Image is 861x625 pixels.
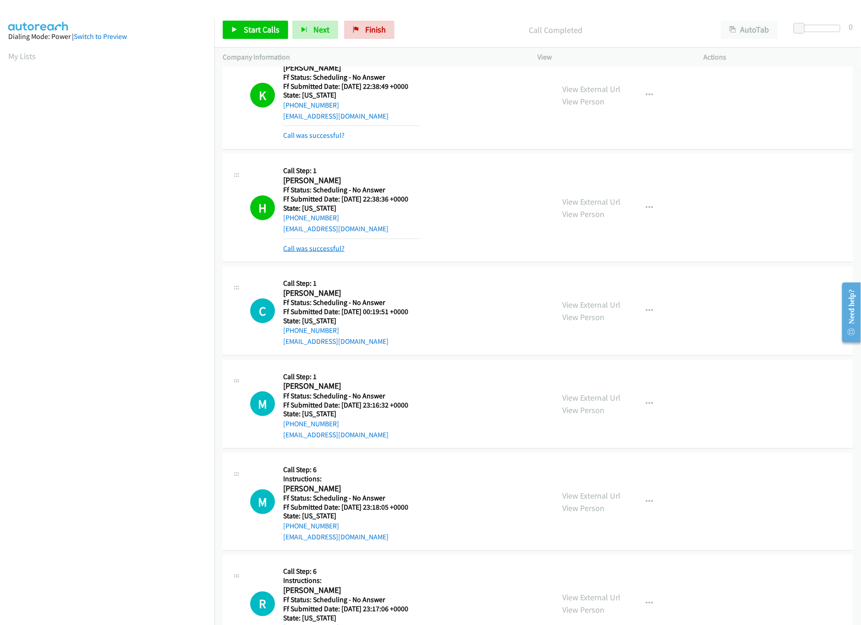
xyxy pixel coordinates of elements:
a: View Person [563,209,605,219]
h5: Ff Submitted Date: [DATE] 23:16:32 +0000 [283,401,420,410]
a: [EMAIL_ADDRESS][DOMAIN_NAME] [283,112,389,120]
a: Switch to Preview [74,32,127,41]
h5: State: [US_STATE] [283,614,420,623]
h1: M [250,391,275,416]
div: The call is yet to be attempted [250,299,275,323]
a: My Lists [8,51,36,61]
a: View External Url [563,392,621,403]
h1: C [250,299,275,323]
div: Dialing Mode: Power | [8,31,206,42]
a: [EMAIL_ADDRESS][DOMAIN_NAME] [283,224,389,233]
a: View External Url [563,592,621,603]
a: View Person [563,503,605,513]
h2: [PERSON_NAME] [283,288,420,299]
h5: State: [US_STATE] [283,409,420,418]
h5: Ff Submitted Date: [DATE] 22:38:36 +0000 [283,195,420,204]
a: [PHONE_NUMBER] [283,213,339,222]
a: View Person [563,605,605,615]
h5: Instructions: [283,474,420,484]
span: Next [313,24,329,35]
iframe: Resource Center [835,276,861,349]
h5: Ff Submitted Date: [DATE] 22:38:49 +0000 [283,82,420,91]
a: [EMAIL_ADDRESS][DOMAIN_NAME] [283,533,389,541]
span: Finish [365,24,386,35]
h5: Ff Status: Scheduling - No Answer [283,596,420,605]
div: Delay between calls (in seconds) [798,25,840,32]
a: [EMAIL_ADDRESS][DOMAIN_NAME] [283,337,389,346]
h1: R [250,592,275,616]
h5: Ff Status: Scheduling - No Answer [283,73,420,82]
a: [PHONE_NUMBER] [283,326,339,335]
div: 0 [849,21,853,33]
h5: Call Step: 1 [283,279,420,288]
a: View External Url [563,299,621,310]
div: The call is yet to be attempted [250,489,275,514]
h5: Ff Status: Scheduling - No Answer [283,391,420,401]
h1: K [250,83,275,108]
h2: [PERSON_NAME] [283,586,420,596]
p: View [538,52,687,63]
p: Company Information [223,52,521,63]
h5: State: [US_STATE] [283,91,420,100]
p: Call Completed [407,24,704,36]
span: Start Calls [244,24,280,35]
a: [EMAIL_ADDRESS][DOMAIN_NAME] [283,430,389,439]
h5: Ff Submitted Date: [DATE] 23:17:06 +0000 [283,605,420,614]
a: [PHONE_NUMBER] [283,419,339,428]
h5: State: [US_STATE] [283,204,420,213]
h2: [PERSON_NAME] [283,175,420,186]
h5: Call Step: 1 [283,372,420,381]
a: View Person [563,312,605,322]
a: Finish [344,21,395,39]
a: Start Calls [223,21,288,39]
button: AutoTab [721,21,778,39]
a: View External Url [563,490,621,501]
button: Next [292,21,338,39]
h1: H [250,196,275,220]
a: View Person [563,96,605,107]
h2: [PERSON_NAME] [283,381,420,391]
a: View Person [563,405,605,415]
h5: Call Step: 1 [283,166,420,175]
p: Actions [703,52,853,63]
h5: State: [US_STATE] [283,316,420,326]
h2: [PERSON_NAME] [283,484,420,494]
h5: Ff Status: Scheduling - No Answer [283,298,420,307]
h5: Call Step: 6 [283,465,420,474]
a: Call was successful? [283,244,345,253]
a: [PHONE_NUMBER] [283,101,339,109]
a: [PHONE_NUMBER] [283,522,339,530]
h5: Instructions: [283,576,420,586]
h5: Call Step: 6 [283,567,420,576]
a: View External Url [563,84,621,94]
h5: Ff Submitted Date: [DATE] 23:18:05 +0000 [283,503,420,512]
h1: M [250,489,275,514]
h5: Ff Status: Scheduling - No Answer [283,185,420,195]
iframe: Dialpad [8,71,214,505]
a: Call was successful? [283,131,345,140]
h2: [PERSON_NAME] [283,63,420,73]
h5: Ff Status: Scheduling - No Answer [283,494,420,503]
div: The call is yet to be attempted [250,592,275,616]
h5: Ff Submitted Date: [DATE] 00:19:51 +0000 [283,307,420,316]
h5: State: [US_STATE] [283,511,420,521]
a: View External Url [563,196,621,207]
div: The call is yet to be attempted [250,391,275,416]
